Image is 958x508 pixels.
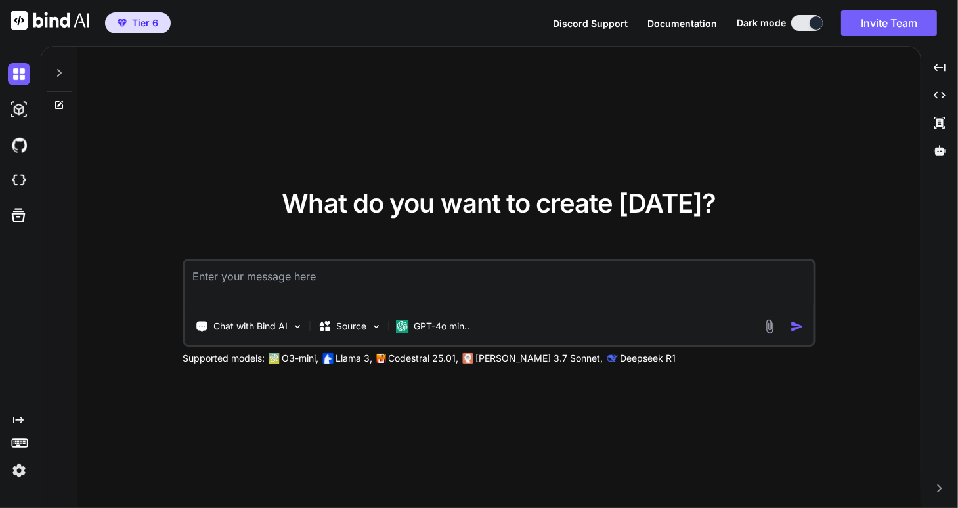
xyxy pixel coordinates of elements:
[336,320,366,333] p: Source
[376,354,385,363] img: Mistral-AI
[370,321,381,332] img: Pick Models
[462,353,473,364] img: claude
[8,98,30,121] img: darkAi-studio
[8,459,30,482] img: settings
[336,352,372,365] p: Llama 3,
[132,16,158,30] span: Tier 6
[282,187,716,219] span: What do you want to create [DATE]?
[762,319,777,334] img: attachment
[8,63,30,85] img: darkChat
[282,352,318,365] p: O3-mini,
[118,19,127,27] img: premium
[790,320,804,333] img: icon
[388,352,458,365] p: Codestral 25.01,
[607,353,617,364] img: claude
[647,18,717,29] span: Documentation
[183,352,265,365] p: Supported models:
[620,352,676,365] p: Deepseek R1
[292,321,303,332] img: Pick Tools
[737,16,786,30] span: Dark mode
[322,353,333,364] img: Llama2
[647,16,717,30] button: Documentation
[414,320,469,333] p: GPT-4o min..
[8,169,30,192] img: cloudideIcon
[553,16,628,30] button: Discord Support
[553,18,628,29] span: Discord Support
[8,134,30,156] img: githubDark
[841,10,937,36] button: Invite Team
[105,12,171,33] button: premiumTier 6
[11,11,89,30] img: Bind AI
[269,353,279,364] img: GPT-4
[213,320,288,333] p: Chat with Bind AI
[475,352,603,365] p: [PERSON_NAME] 3.7 Sonnet,
[395,320,408,333] img: GPT-4o mini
